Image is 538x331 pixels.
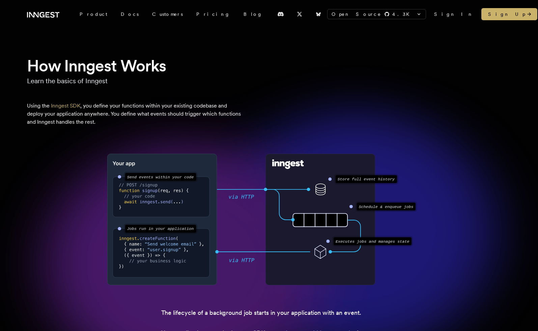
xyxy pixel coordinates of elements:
[73,8,114,20] div: Product
[51,102,80,109] a: Inngest SDK
[27,102,243,126] p: Using the , you define your functions within your existing codebase and deploy your application a...
[311,9,326,20] a: Bluesky
[332,11,381,18] span: Open Source
[335,239,409,244] text: Executes jobs and manages state
[434,11,473,18] a: Sign In
[127,175,193,180] text: Send events within your code
[237,8,269,20] a: Blog
[145,8,190,20] a: Customers
[190,8,237,20] a: Pricing
[27,55,511,76] h1: How Inngest Works
[27,76,511,86] p: Learn the basics of Inngest
[114,8,145,20] a: Docs
[481,8,537,20] a: Sign Up
[292,9,307,20] a: X
[359,205,413,209] text: Schedule & enqueue jobs
[392,11,414,18] span: 4.3 K
[273,9,288,20] a: Discord
[337,177,395,182] text: Store full event history
[161,308,377,318] p: The lifecycle of a background job starts in your application with an event.
[127,227,193,232] text: Jobs run in your application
